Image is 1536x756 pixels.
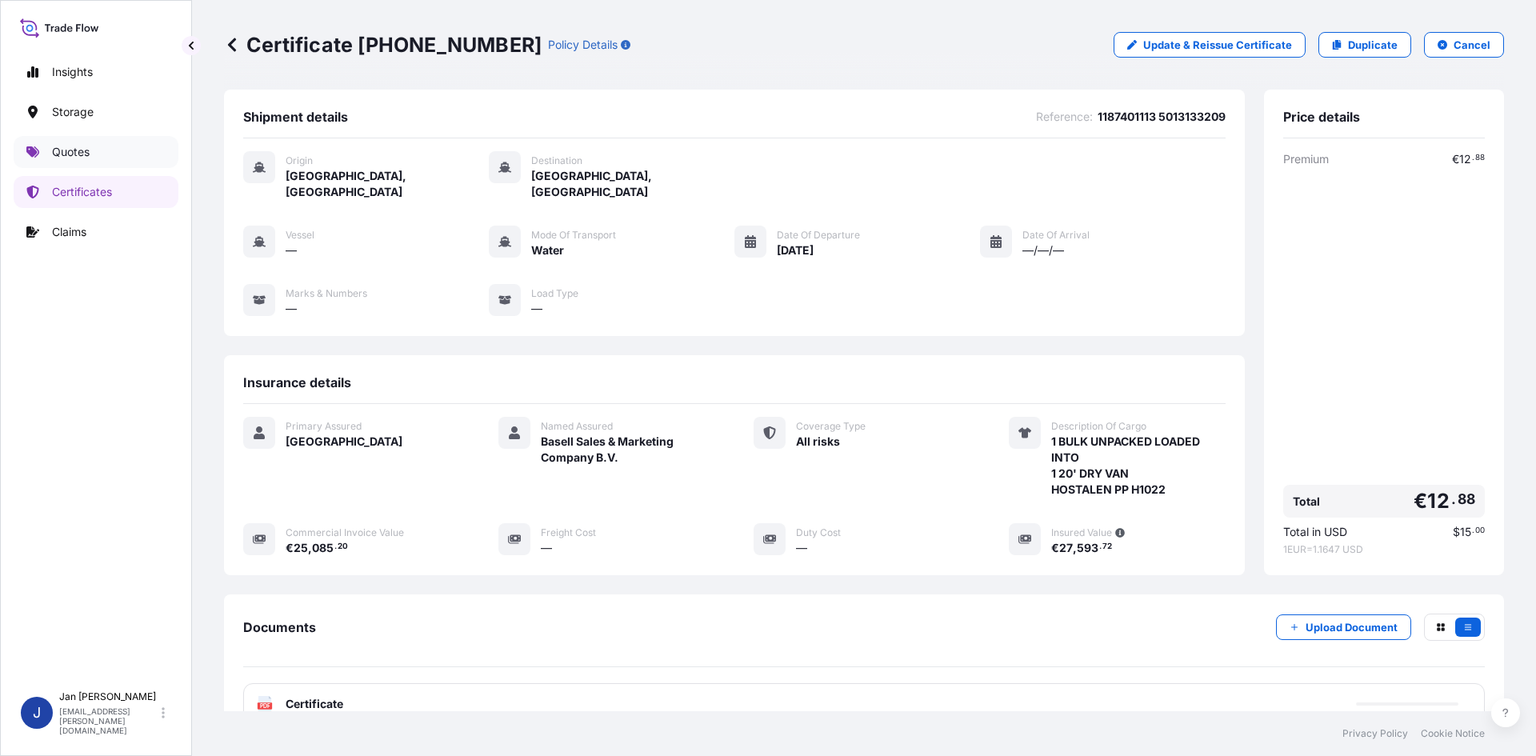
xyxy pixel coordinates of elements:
[1022,229,1090,242] span: Date of Arrival
[531,229,616,242] span: Mode of Transport
[224,32,542,58] p: Certificate [PHONE_NUMBER]
[14,176,178,208] a: Certificates
[541,526,596,539] span: Freight Cost
[531,301,542,317] span: —
[52,64,93,80] p: Insights
[1098,109,1226,125] span: 1187401113 5013133209
[52,224,86,240] p: Claims
[14,136,178,168] a: Quotes
[1348,37,1398,53] p: Duplicate
[1283,524,1347,540] span: Total in USD
[796,526,841,539] span: Duty Cost
[796,540,807,556] span: —
[1472,528,1474,534] span: .
[1318,32,1411,58] a: Duplicate
[286,434,402,450] span: [GEOGRAPHIC_DATA]
[286,420,362,433] span: Primary Assured
[260,703,270,709] text: PDF
[1099,544,1102,550] span: .
[14,56,178,88] a: Insights
[1051,434,1226,498] span: 1 BULK UNPACKED LOADED INTO 1 20' DRY VAN HOSTALEN PP H1022
[243,374,351,390] span: Insurance details
[1283,151,1329,167] span: Premium
[294,542,308,554] span: 25
[286,696,343,712] span: Certificate
[286,526,404,539] span: Commercial Invoice Value
[1451,494,1456,504] span: .
[1458,494,1475,504] span: 88
[286,287,367,300] span: Marks & Numbers
[338,544,348,550] span: 20
[1036,109,1093,125] span: Reference :
[1114,32,1306,58] a: Update & Reissue Certificate
[1283,543,1485,556] span: 1 EUR = 1.1647 USD
[308,542,312,554] span: ,
[286,154,313,167] span: Origin
[548,37,618,53] p: Policy Details
[777,229,860,242] span: Date of Departure
[531,168,734,200] span: [GEOGRAPHIC_DATA], [GEOGRAPHIC_DATA]
[531,154,582,167] span: Destination
[541,434,715,466] span: Basell Sales & Marketing Company B.V.
[312,542,334,554] span: 085
[796,434,840,450] span: All risks
[1143,37,1292,53] p: Update & Reissue Certificate
[777,242,814,258] span: [DATE]
[541,420,613,433] span: Named Assured
[243,619,316,635] span: Documents
[1424,32,1504,58] button: Cancel
[1475,528,1485,534] span: 00
[14,216,178,248] a: Claims
[796,420,866,433] span: Coverage Type
[1051,526,1112,539] span: Insured Value
[286,542,294,554] span: €
[286,229,314,242] span: Vessel
[1453,526,1460,538] span: $
[243,109,348,125] span: Shipment details
[33,705,41,721] span: J
[1472,155,1474,161] span: .
[1475,155,1485,161] span: 88
[1102,544,1112,550] span: 72
[541,540,552,556] span: —
[1414,491,1427,511] span: €
[286,242,297,258] span: —
[52,104,94,120] p: Storage
[52,184,112,200] p: Certificates
[531,287,578,300] span: Load Type
[1276,614,1411,640] button: Upload Document
[1022,242,1064,258] span: —/—/—
[59,706,158,735] p: [EMAIL_ADDRESS][PERSON_NAME][DOMAIN_NAME]
[1459,154,1471,165] span: 12
[1073,542,1077,554] span: ,
[1293,494,1320,510] span: Total
[1059,542,1073,554] span: 27
[1342,727,1408,740] a: Privacy Policy
[1306,619,1398,635] p: Upload Document
[1460,526,1471,538] span: 15
[286,301,297,317] span: —
[1283,109,1360,125] span: Price details
[286,168,489,200] span: [GEOGRAPHIC_DATA], [GEOGRAPHIC_DATA]
[52,144,90,160] p: Quotes
[1051,420,1146,433] span: Description Of Cargo
[1421,727,1485,740] a: Cookie Notice
[1454,37,1490,53] p: Cancel
[531,242,564,258] span: Water
[1077,542,1098,554] span: 593
[59,690,158,703] p: Jan [PERSON_NAME]
[1051,542,1059,554] span: €
[14,96,178,128] a: Storage
[334,544,337,550] span: .
[1427,491,1449,511] span: 12
[1452,154,1459,165] span: €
